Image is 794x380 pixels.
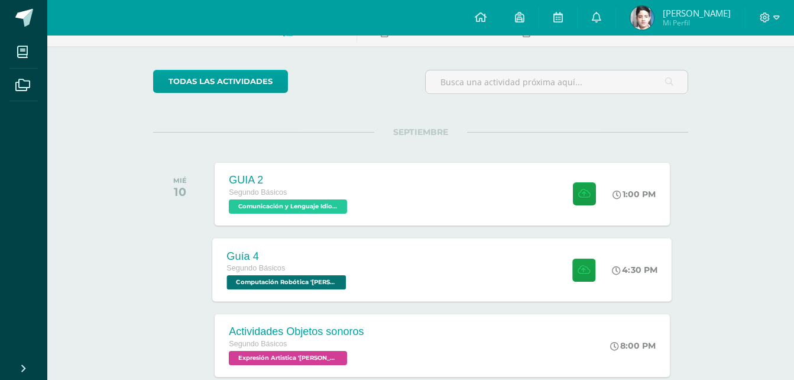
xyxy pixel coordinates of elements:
div: 8:00 PM [610,340,656,351]
div: Guía 4 [227,250,349,262]
a: todas las Actividades [153,70,288,93]
span: SEPTIEMBRE [374,127,467,137]
span: Segundo Básicos [229,340,287,348]
div: 4:30 PM [612,265,658,275]
div: MIÉ [173,176,187,185]
img: 5cce2f6299e3c8c1027dd6ae6d57db19.png [630,6,654,30]
span: Segundo Básicos [227,264,286,272]
span: Expresión Artistica 'Newton' [229,351,347,365]
div: 1:00 PM [612,189,656,199]
span: Computación Robótica 'Newton' [227,275,346,289]
span: Segundo Básicos [229,188,287,197]
span: Mi Perfil [663,18,731,28]
span: Comunicación y Lenguaje Idioma Extranjero 'Newton' [229,199,347,214]
span: [PERSON_NAME] [663,7,731,19]
div: GUIA 2 [229,174,350,186]
input: Busca una actividad próxima aquí... [426,70,688,94]
div: Actividades Objetos sonoros [229,326,364,338]
div: 10 [173,185,187,199]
